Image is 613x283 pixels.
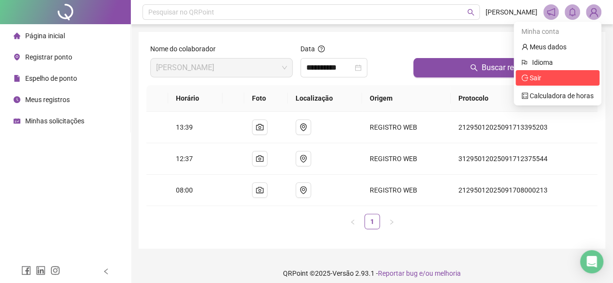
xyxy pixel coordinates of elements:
span: camera [256,186,264,194]
label: Nome do colaborador [150,44,222,54]
a: 1 [365,214,379,229]
span: environment [299,186,307,194]
span: logout [521,74,528,81]
th: Protocolo [451,85,597,112]
span: question-circle [318,45,325,52]
li: Próxima página [384,214,399,229]
div: Open Intercom Messenger [580,250,603,273]
span: Registrar ponto [25,53,72,61]
li: Página anterior [345,214,361,229]
span: Minhas solicitações [25,117,84,125]
td: 21295012025091708000213 [451,175,597,206]
img: 56000 [586,5,601,19]
li: 1 [364,214,380,229]
span: instagram [50,266,60,275]
span: bell [568,8,577,16]
span: environment [14,54,20,60]
span: Meus registros [25,96,70,104]
span: Página inicial [25,32,65,40]
span: search [467,9,474,16]
span: schedule [14,118,20,124]
span: home [14,32,20,39]
th: Horário [168,85,222,112]
span: [PERSON_NAME] [486,7,537,17]
span: search [470,64,478,72]
span: camera [256,155,264,163]
td: 21295012025091713395203 [451,112,597,143]
span: Reportar bug e/ou melhoria [378,269,461,277]
span: right [389,219,394,225]
button: Buscar registros [413,58,594,77]
button: right [384,214,399,229]
span: Idioma [532,57,588,68]
td: 31295012025091712375544 [451,143,597,175]
span: clock-circle [14,96,20,103]
th: Origem [362,85,451,112]
span: environment [299,123,307,131]
span: notification [547,8,555,16]
span: Espelho de ponto [25,74,77,82]
div: Minha conta [516,24,599,39]
span: Versão [332,269,354,277]
span: 12:37 [176,155,193,163]
td: REGISTRO WEB [362,175,451,206]
span: Data [300,45,315,53]
button: left [345,214,361,229]
td: REGISTRO WEB [362,143,451,175]
span: environment [299,155,307,163]
th: Localização [288,85,362,112]
td: REGISTRO WEB [362,112,451,143]
span: left [350,219,356,225]
span: camera [256,123,264,131]
span: left [103,268,110,275]
th: Foto [244,85,288,112]
a: calculator Calculadora de horas [521,92,594,100]
a: user Meus dados [521,43,566,51]
span: Sair [530,74,541,82]
span: facebook [21,266,31,275]
span: JONATHAN ANDRADE SILVA [156,59,287,77]
span: 13:39 [176,123,193,131]
span: 08:00 [176,186,193,194]
span: file [14,75,20,82]
span: flag [521,57,528,68]
span: linkedin [36,266,46,275]
span: Buscar registros [482,62,537,74]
